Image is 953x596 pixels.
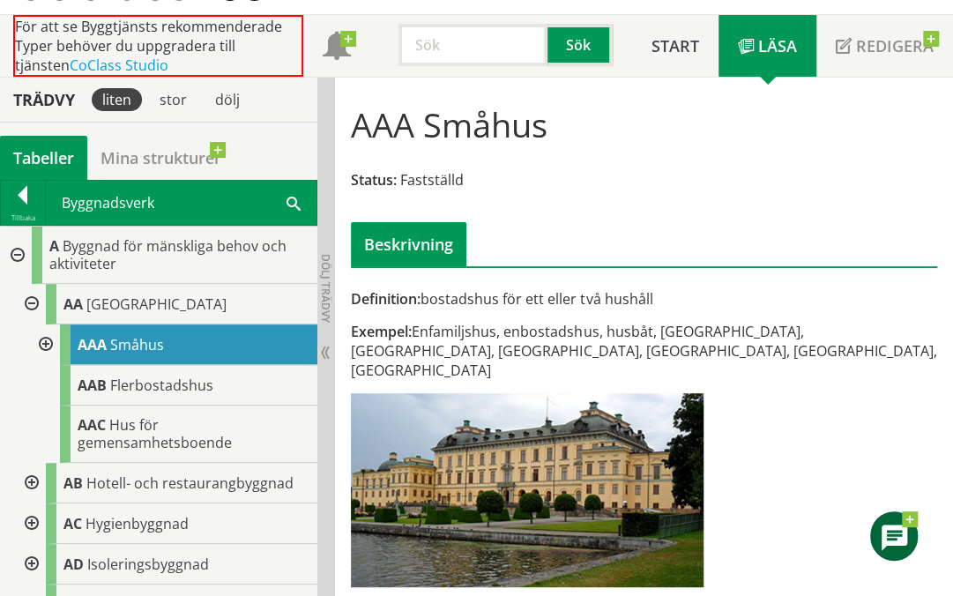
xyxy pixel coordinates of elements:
[63,555,84,574] span: AD
[70,56,168,75] a: CoClass Studio
[651,35,699,56] span: Start
[14,463,317,503] div: Gå till informationssidan för CoClass Studio
[63,514,82,533] span: AC
[149,88,197,111] div: stor
[351,170,397,190] span: Status:
[14,503,317,544] div: Gå till informationssidan för CoClass Studio
[86,473,294,493] span: Hotell- och restaurangbyggnad
[46,181,316,225] div: Byggnadsverk
[351,289,421,309] span: Definition:
[78,376,107,395] span: AAB
[856,35,934,56] span: Redigera
[86,294,227,314] span: [GEOGRAPHIC_DATA]
[547,24,613,66] button: Sök
[351,289,936,309] div: bostadshus för ett eller två hushåll
[110,335,164,354] span: Småhus
[351,322,936,380] div: Enfamiljshus, enbostadshus, husbåt, [GEOGRAPHIC_DATA], [GEOGRAPHIC_DATA], [GEOGRAPHIC_DATA], [GEO...
[28,365,317,406] div: Gå till informationssidan för CoClass Studio
[28,406,317,463] div: Gå till informationssidan för CoClass Studio
[49,236,287,273] span: Byggnad för mänskliga behov och aktiviteter
[86,514,189,533] span: Hygienbyggnad
[351,393,704,587] img: aaa-smahus-3.jpg
[13,15,303,77] div: För att se Byggtjänsts rekommenderade Typer behöver du uppgradera till tjänsten
[28,324,317,365] div: Gå till informationssidan för CoClass Studio
[63,473,83,493] span: AB
[14,544,317,585] div: Gå till informationssidan för CoClass Studio
[110,376,213,395] span: Flerbostadshus
[87,136,235,180] a: Mina strukturer
[1,211,45,225] div: Tillbaka
[318,254,333,323] span: Dölj trädvy
[4,90,85,109] div: Trädvy
[14,284,317,463] div: Gå till informationssidan för CoClass Studio
[398,24,547,66] input: Sök
[92,88,142,111] div: liten
[400,170,464,190] span: Fastställd
[718,15,816,77] a: Läsa
[351,105,547,144] h1: AAA Småhus
[78,335,107,354] span: AAA
[87,555,209,574] span: Isoleringsbyggnad
[323,34,351,62] span: Notifikationer
[758,35,797,56] span: Läsa
[49,236,59,256] span: A
[63,294,83,314] span: AA
[287,193,301,212] span: Sök i tabellen
[205,88,250,111] div: dölj
[78,415,106,435] span: AAC
[632,15,718,77] a: Start
[816,15,953,77] a: Redigera
[351,322,412,341] span: Exempel:
[78,415,232,452] span: Hus för gemensamhetsboende
[351,222,466,266] div: Beskrivning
